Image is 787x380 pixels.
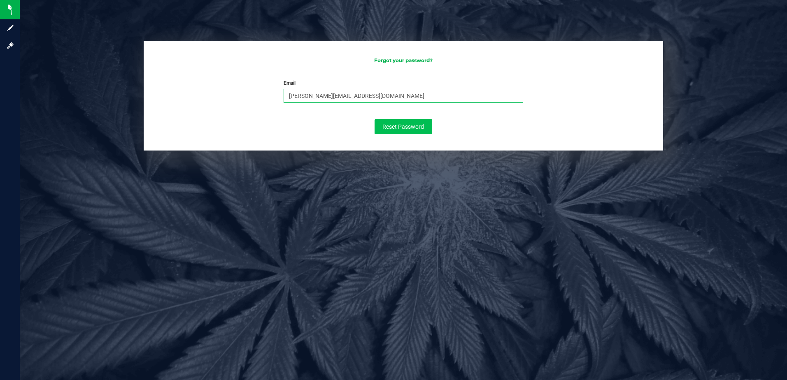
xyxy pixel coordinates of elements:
[375,119,432,134] button: Reset Password
[152,58,655,63] h3: Forgot your password?
[6,24,14,32] inline-svg: Sign up
[284,79,296,87] label: Email
[284,89,523,103] input: Email
[382,123,424,130] span: Reset Password
[6,42,14,50] inline-svg: Log in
